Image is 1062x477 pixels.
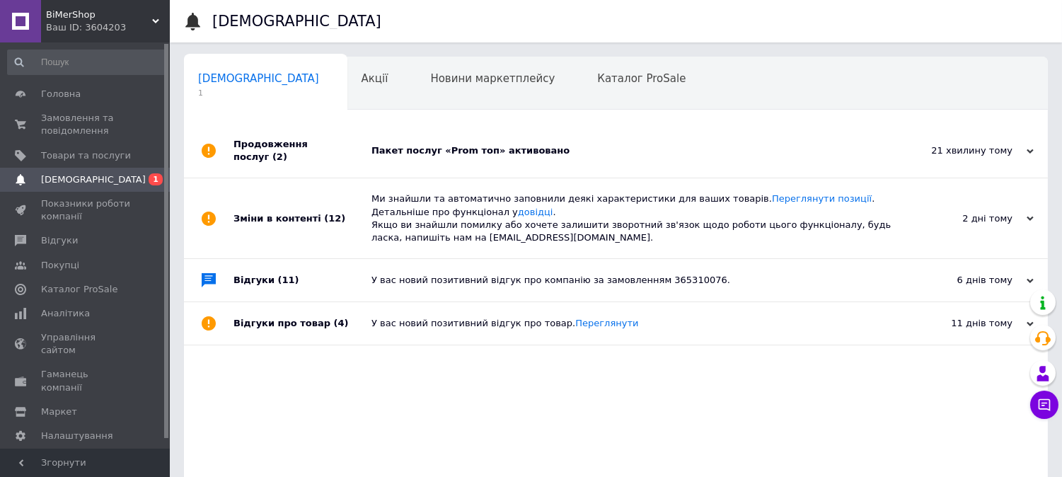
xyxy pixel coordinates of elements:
[41,88,81,100] span: Головна
[371,144,892,157] div: Пакет послуг «Prom топ» активовано
[41,283,117,296] span: Каталог ProSale
[41,307,90,320] span: Аналітика
[575,318,638,328] a: Переглянути
[41,149,131,162] span: Товари та послуги
[41,112,131,137] span: Замовлення та повідомлення
[41,259,79,272] span: Покупці
[7,50,167,75] input: Пошук
[892,144,1034,157] div: 21 хвилину тому
[371,317,892,330] div: У вас новий позитивний відгук про товар.
[324,213,345,224] span: (12)
[41,368,131,393] span: Гаманець компанії
[198,88,319,98] span: 1
[892,212,1034,225] div: 2 дні тому
[41,197,131,223] span: Показники роботи компанії
[371,274,892,287] div: У вас новий позитивний відгук про компанію за замовленням 365310076.
[41,430,113,442] span: Налаштування
[46,8,152,21] span: BiMerShop
[597,72,686,85] span: Каталог ProSale
[212,13,381,30] h1: [DEMOGRAPHIC_DATA]
[41,234,78,247] span: Відгуки
[518,207,553,217] a: довідці
[892,274,1034,287] div: 6 днів тому
[233,259,371,301] div: Відгуки
[430,72,555,85] span: Новини маркетплейсу
[362,72,388,85] span: Акції
[233,178,371,258] div: Зміни в контенті
[1030,391,1058,419] button: Чат з покупцем
[41,331,131,357] span: Управління сайтом
[149,173,163,185] span: 1
[198,72,319,85] span: [DEMOGRAPHIC_DATA]
[371,192,892,244] div: Ми знайшли та автоматично заповнили деякі характеристики для ваших товарів. . Детальніше про функ...
[892,317,1034,330] div: 11 днів тому
[772,193,872,204] a: Переглянути позиції
[41,173,146,186] span: [DEMOGRAPHIC_DATA]
[233,302,371,345] div: Відгуки про товар
[233,124,371,178] div: Продовження послуг
[334,318,349,328] span: (4)
[41,406,77,418] span: Маркет
[46,21,170,34] div: Ваш ID: 3604203
[272,151,287,162] span: (2)
[278,275,299,285] span: (11)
